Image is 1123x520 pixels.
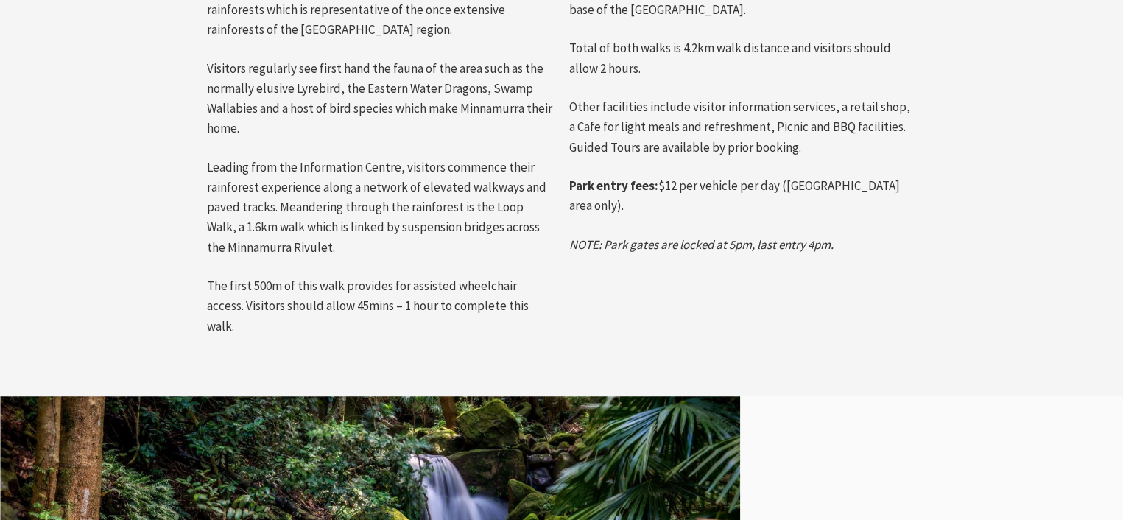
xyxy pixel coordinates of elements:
[206,158,554,258] p: Leading from the Information Centre, visitors commence their rainforest experience along a networ...
[568,178,658,194] strong: Park entry fees:
[206,59,554,139] p: Visitors regularly see first hand the fauna of the area such as the normally elusive Lyrebird, th...
[206,276,554,337] p: The first 500m of this walk provides for assisted wheelchair access. Visitors should allow 45mins...
[568,38,916,78] p: Total of both walks is 4.2km walk distance and visitors should allow 2 hours.
[568,97,916,158] p: Other facilities include visitor information services, a retail shop, a Cafe for light meals and ...
[568,176,916,216] p: $12 per vehicle per day ([GEOGRAPHIC_DATA] area only).
[568,236,833,253] em: NOTE: Park gates are locked at 5pm, last entry 4pm.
